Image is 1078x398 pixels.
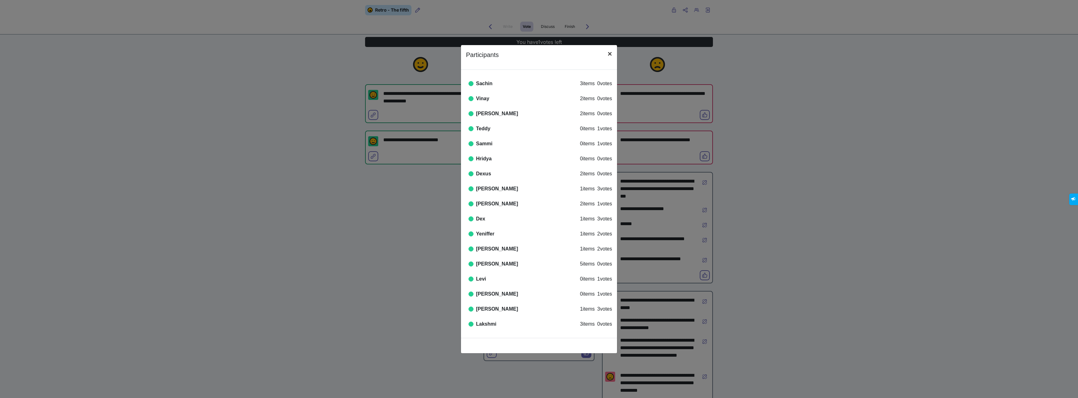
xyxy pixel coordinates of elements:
[597,125,612,132] div: 1 votes
[476,290,518,298] div: [PERSON_NAME]
[580,185,595,193] div: 1 items
[468,231,474,236] i: Online
[476,80,492,87] div: Sachin
[468,81,474,86] i: Online
[580,290,595,298] div: 0 items
[468,126,474,131] i: Online
[468,277,474,282] i: Online
[608,49,612,58] span: ×
[580,125,595,132] div: 0 items
[468,201,474,206] i: Online
[468,246,474,251] i: Online
[476,230,495,238] div: Yeniffer
[468,186,474,191] i: Online
[580,170,595,178] div: 2 items
[580,275,595,283] div: 0 items
[476,185,518,193] div: [PERSON_NAME]
[597,245,612,253] div: 2 votes
[476,95,489,102] div: Vinay
[580,140,595,147] div: 0 items
[4,2,8,6] span: 
[597,320,612,328] div: 0 votes
[597,95,612,102] div: 0 votes
[580,155,595,163] div: 0 items
[476,170,491,178] div: Dexus
[597,200,612,208] div: 1 votes
[468,156,474,161] i: Online
[597,185,612,193] div: 3 votes
[580,110,595,117] div: 2 items
[580,80,595,87] div: 3 items
[580,320,595,328] div: 3 items
[597,275,612,283] div: 1 votes
[476,275,486,283] div: Levi
[468,216,474,221] i: Online
[468,171,474,176] i: Online
[597,290,612,298] div: 1 votes
[468,111,474,116] i: Online
[597,170,612,178] div: 0 votes
[580,260,595,268] div: 5 items
[468,96,474,101] i: Online
[476,320,496,328] div: Lakshmi
[597,230,612,238] div: 2 votes
[466,50,499,59] p: Participants
[580,245,595,253] div: 1 items
[468,292,474,297] i: Online
[580,215,595,223] div: 1 items
[476,125,490,132] div: Teddy
[597,305,612,313] div: 3 votes
[597,140,612,147] div: 1 votes
[580,200,595,208] div: 2 items
[603,45,617,63] button: Close
[468,261,474,266] i: Online
[580,95,595,102] div: 2 items
[476,200,518,208] div: [PERSON_NAME]
[597,155,612,163] div: 0 votes
[476,110,518,117] div: [PERSON_NAME]
[476,245,518,253] div: [PERSON_NAME]
[476,140,492,147] div: Sammi
[468,307,474,312] i: Online
[468,322,474,327] i: Online
[476,260,518,268] div: [PERSON_NAME]
[597,215,612,223] div: 3 votes
[580,305,595,313] div: 1 items
[476,155,492,163] div: Hridya
[476,215,485,223] div: Dex
[476,305,518,313] div: [PERSON_NAME]
[468,141,474,146] i: Online
[597,80,612,87] div: 0 votes
[597,110,612,117] div: 0 votes
[597,260,612,268] div: 0 votes
[580,230,595,238] div: 1 items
